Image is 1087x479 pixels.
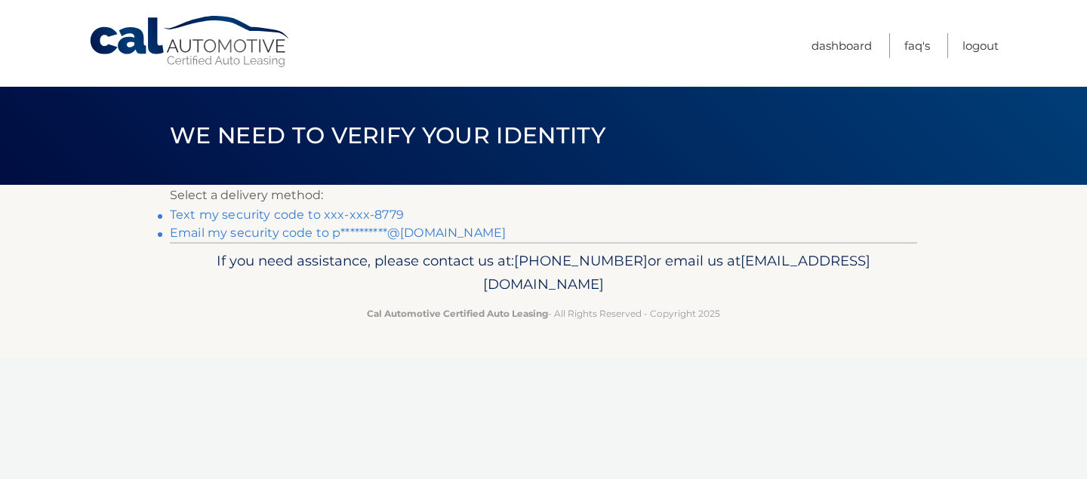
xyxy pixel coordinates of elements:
a: FAQ's [904,33,930,58]
p: If you need assistance, please contact us at: or email us at [180,249,907,297]
a: Dashboard [811,33,872,58]
a: Logout [962,33,999,58]
a: Cal Automotive [88,15,292,69]
span: We need to verify your identity [170,121,605,149]
a: Text my security code to xxx-xxx-8779 [170,207,404,222]
p: Select a delivery method: [170,185,917,206]
p: - All Rights Reserved - Copyright 2025 [180,306,907,321]
span: [PHONE_NUMBER] [514,252,648,269]
a: Email my security code to p**********@[DOMAIN_NAME] [170,226,506,240]
strong: Cal Automotive Certified Auto Leasing [367,308,548,319]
